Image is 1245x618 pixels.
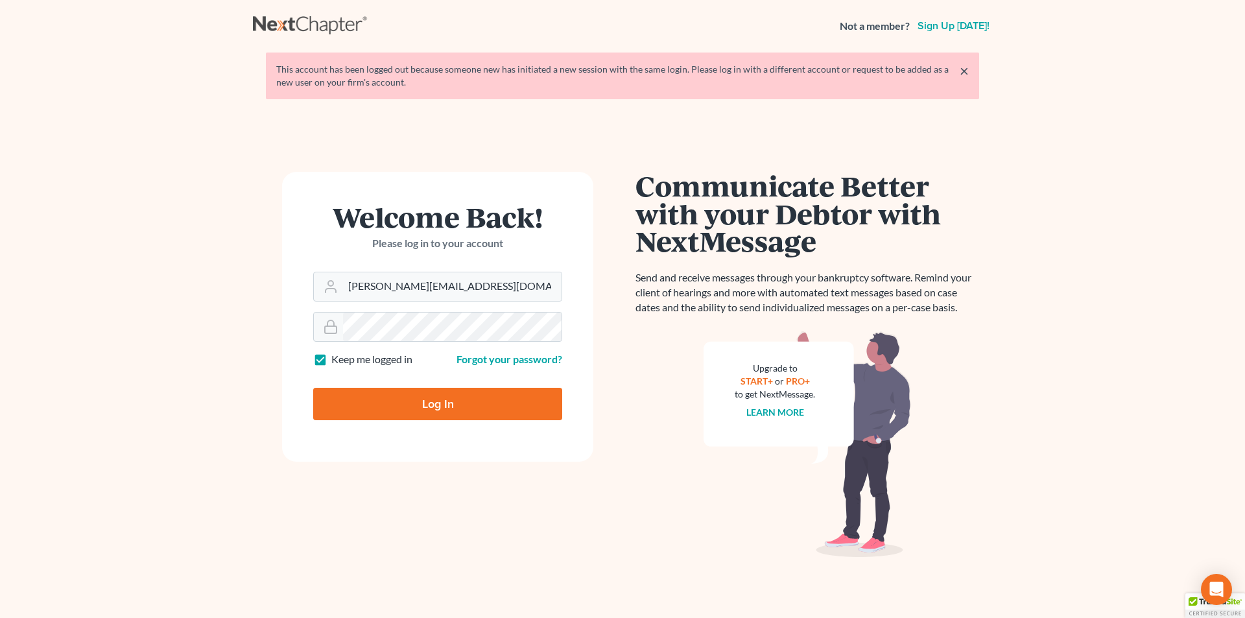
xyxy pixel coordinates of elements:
div: Open Intercom Messenger [1201,574,1232,605]
a: PRO+ [786,375,810,386]
input: Log In [313,388,562,420]
h1: Welcome Back! [313,203,562,231]
p: Please log in to your account [313,236,562,251]
a: Learn more [746,407,804,418]
a: × [960,63,969,78]
div: Upgrade to [735,362,815,375]
label: Keep me logged in [331,352,412,367]
img: nextmessage_bg-59042aed3d76b12b5cd301f8e5b87938c9018125f34e5fa2b7a6b67550977c72.svg [704,331,911,558]
a: START+ [741,375,773,386]
a: Forgot your password? [456,353,562,365]
div: to get NextMessage. [735,388,815,401]
h1: Communicate Better with your Debtor with NextMessage [635,172,979,255]
a: Sign up [DATE]! [915,21,992,31]
input: Email Address [343,272,562,301]
div: This account has been logged out because someone new has initiated a new session with the same lo... [276,63,969,89]
p: Send and receive messages through your bankruptcy software. Remind your client of hearings and mo... [635,270,979,315]
span: or [775,375,784,386]
div: TrustedSite Certified [1185,593,1245,618]
strong: Not a member? [840,19,910,34]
